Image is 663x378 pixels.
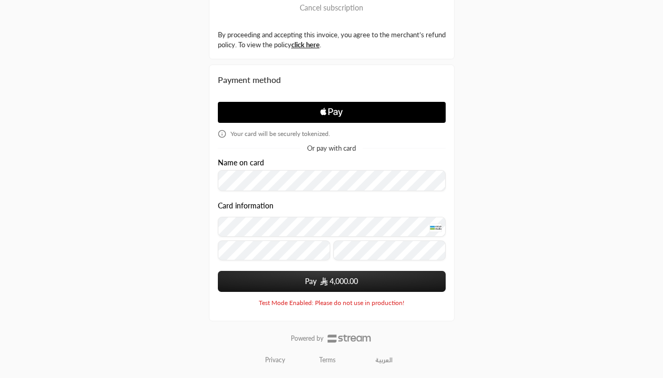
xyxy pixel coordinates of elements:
[291,334,323,343] p: Powered by
[291,40,320,49] a: click here
[259,299,404,307] span: Test Mode Enabled: Please do not use in production!
[370,351,398,370] a: العربية
[218,159,264,167] label: Name on card
[307,145,356,152] span: Or pay with card
[333,240,446,260] input: CVC
[218,240,330,260] input: Expiry date
[218,202,273,210] legend: Card information
[218,217,446,237] input: Credit Card
[230,130,330,138] span: Your card will be securely tokenized.
[218,30,446,50] label: By proceeding and accepting this invoice, you agree to the merchant’s refund policy. To view the ...
[218,271,446,292] button: Pay SAR4,000.00
[320,277,328,286] img: SAR
[218,202,446,264] div: Card information
[429,223,442,232] img: MADA
[265,356,285,364] a: Privacy
[218,73,446,86] div: Payment method
[319,356,335,364] a: Terms
[330,276,358,287] span: 4,000.00
[218,159,446,192] div: Name on card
